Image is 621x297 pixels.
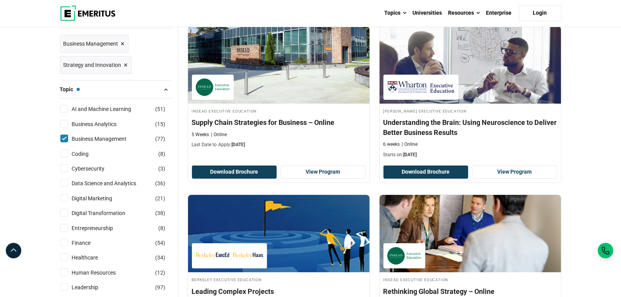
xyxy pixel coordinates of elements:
[72,224,129,232] a: Entrepreneurship
[380,195,561,272] img: Rethinking Global Strategy – Online | Online Business Management Course
[156,283,166,292] span: ( )
[60,56,132,74] a: Strategy and Innovation ×
[192,287,366,296] h4: Leading Complex Projects
[72,194,128,203] a: Digital Marketing
[72,164,120,173] a: Cybersecurity
[72,150,104,158] a: Coding
[60,84,172,95] button: Topic
[383,276,557,283] h4: INSEAD Executive Education
[156,239,166,247] span: ( )
[404,152,417,157] span: [DATE]
[472,166,557,179] a: View Program
[156,120,166,128] span: ( )
[383,287,557,296] h4: Rethinking Global Strategy – Online
[157,284,164,290] span: 97
[157,195,164,201] span: 21
[72,283,114,292] a: Leadership
[156,268,166,277] span: ( )
[156,253,166,262] span: ( )
[161,151,164,157] span: 8
[188,26,370,152] a: Supply Chain and Operations Course by INSEAD Executive Education - August 12, 2025 INSEAD Executi...
[156,179,166,188] span: ( )
[157,106,164,112] span: 51
[157,210,164,216] span: 38
[281,166,366,179] a: View Program
[159,224,166,232] span: ( )
[383,118,557,137] h4: Understanding the Brain: Using Neuroscience to Deliver Better Business Results
[161,166,164,172] span: 3
[157,136,164,142] span: 77
[231,142,245,147] span: [DATE]
[124,60,128,71] span: ×
[380,26,561,104] img: Understanding the Brain: Using Neuroscience to Deliver Better Business Results | Online Business ...
[159,164,166,173] span: ( )
[72,135,142,143] a: Business Management
[192,118,366,127] h4: Supply Chain Strategies for Business – Online
[161,225,164,231] span: 8
[188,195,370,272] img: Leading Complex Projects | Online Project Management Course
[383,152,557,158] p: Starts on:
[72,209,141,217] a: Digital Transformation
[196,247,263,265] img: Berkeley Executive Education
[72,239,106,247] a: Finance
[196,79,230,96] img: INSEAD Executive Education
[60,35,128,53] a: Business Management ×
[387,79,455,96] img: Wharton Executive Education
[157,240,164,246] span: 54
[383,166,469,179] button: Download Brochure
[188,26,370,104] img: Supply Chain Strategies for Business – Online | Online Supply Chain and Operations Course
[192,142,366,148] p: Last Date to Apply:
[156,135,166,143] span: ( )
[519,5,561,21] a: Login
[383,141,400,148] p: 6 weeks
[63,39,118,48] span: Business Management
[63,61,121,69] span: Strategy and Innovation
[192,108,366,114] h4: INSEAD Executive Education
[72,268,132,277] a: Human Resources
[157,121,164,127] span: 15
[402,141,418,148] p: Online
[192,131,209,138] p: 5 Weeks
[157,270,164,276] span: 12
[157,254,164,261] span: 34
[192,276,366,283] h4: Berkeley Executive Education
[72,179,152,188] a: Data Science and Analytics
[387,247,421,265] img: INSEAD Executive Education
[380,26,561,162] a: Business Management Course by Wharton Executive Education - August 14, 2025 Wharton Executive Edu...
[60,85,80,94] span: Topic
[72,120,132,128] a: Business Analytics
[72,253,114,262] a: Healthcare
[156,105,166,113] span: ( )
[157,180,164,186] span: 36
[211,131,227,138] p: Online
[383,108,557,114] h4: [PERSON_NAME] Executive Education
[159,150,166,158] span: ( )
[156,194,166,203] span: ( )
[192,166,277,179] button: Download Brochure
[156,209,166,217] span: ( )
[72,105,147,113] a: AI and Machine Learning
[121,38,125,49] span: ×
